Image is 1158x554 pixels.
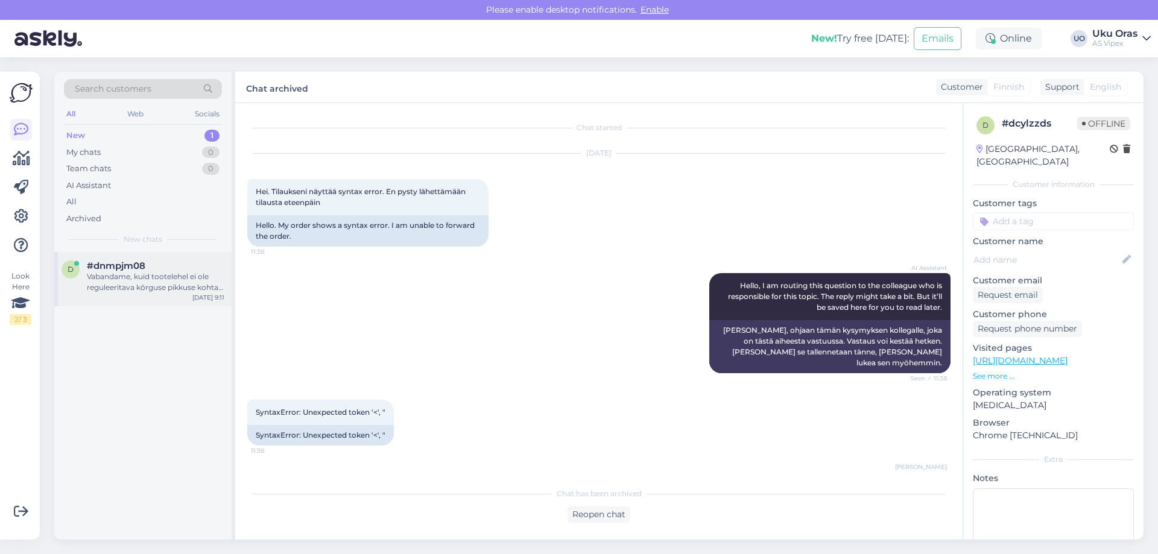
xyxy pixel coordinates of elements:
a: [URL][DOMAIN_NAME] [973,355,1068,366]
div: Extra [973,454,1134,465]
p: Notes [973,472,1134,485]
p: See more ... [973,371,1134,382]
div: 0 [202,163,220,175]
div: Archived [66,213,101,225]
div: [GEOGRAPHIC_DATA], [GEOGRAPHIC_DATA] [976,143,1110,168]
p: Operating system [973,386,1134,399]
div: 2 / 3 [10,314,31,325]
div: Reopen chat [568,506,630,523]
span: Hello, I am routing this question to the colleague who is responsible for this topic. The reply m... [728,281,944,312]
div: Request phone number [973,321,1082,337]
span: [PERSON_NAME] [895,462,947,471]
div: Customer information [973,179,1134,190]
b: New! [811,33,837,44]
div: New [66,130,85,142]
div: 1 [204,130,220,142]
div: All [64,106,78,122]
div: Team chats [66,163,111,175]
span: Offline [1077,117,1130,130]
p: Chrome [TECHNICAL_ID] [973,429,1134,442]
span: #dnmpjm08 [87,260,145,271]
div: Chat started [247,122,951,133]
p: [MEDICAL_DATA] [973,399,1134,412]
div: [DATE] [247,148,951,159]
div: [DATE] 9:11 [192,293,224,302]
div: All [66,196,77,208]
div: 0 [202,146,220,159]
button: Emails [914,27,961,50]
div: Web [125,106,146,122]
span: d [982,121,989,130]
span: Hei. Tilaukseni näyttää syntax error. En pysty lähettämään tilausta eteenpäin [256,187,467,207]
span: New chats [124,234,162,245]
span: d [68,265,74,274]
a: Uku OrasAS Vipex [1092,29,1151,48]
div: Look Here [10,271,31,325]
div: Socials [192,106,222,122]
div: Customer [936,81,983,93]
div: SyntaxError: Unexpected token '<', " [247,425,394,445]
span: Chat has been archived [557,488,642,499]
p: Customer tags [973,197,1134,210]
label: Chat archived [246,79,308,95]
div: AS Vipex [1092,39,1137,48]
span: SyntaxError: Unexpected token '<', " [256,408,385,417]
p: Visited pages [973,342,1134,354]
span: 11:38 [251,446,296,455]
span: AI Assistant [902,263,947,272]
span: 11:38 [251,247,296,256]
p: Customer name [973,235,1134,248]
div: AI Assistant [66,180,111,192]
input: Add a tag [973,212,1134,230]
span: Search customers [75,83,151,95]
div: Uku Oras [1092,29,1137,39]
input: Add name [973,253,1120,266]
img: Askly Logo [10,81,33,104]
span: Finnish [993,81,1024,93]
div: UO [1071,30,1087,47]
span: Seen ✓ 11:38 [902,374,947,383]
div: [PERSON_NAME], ohjaan tämän kysymyksen kollegalle, joka on tästä aiheesta vastuussa. Vastaus voi ... [709,320,951,373]
div: Hello. My order shows a syntax error. I am unable to forward the order. [247,215,489,247]
p: Customer phone [973,308,1134,321]
div: Vabandame, kuid tootelehel ei ole reguleeritava kõrguse pikkuse kohta infot. Edastan teie päringu... [87,271,224,293]
div: Support [1040,81,1080,93]
div: Online [976,28,1042,49]
p: Browser [973,417,1134,429]
span: English [1090,81,1121,93]
div: My chats [66,146,101,159]
div: Try free [DATE]: [811,31,909,46]
div: Request email [973,287,1043,303]
p: Customer email [973,274,1134,287]
span: Enable [637,4,672,15]
div: # dcylzzds [1002,116,1077,131]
